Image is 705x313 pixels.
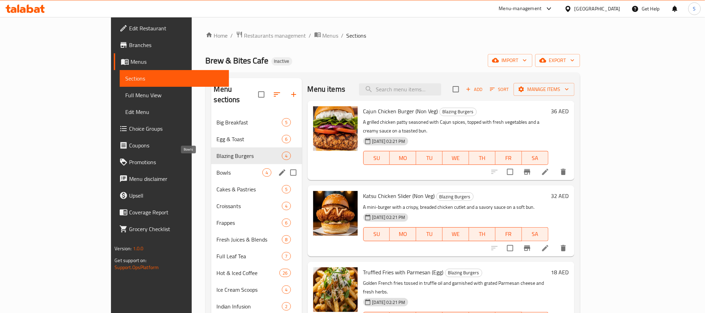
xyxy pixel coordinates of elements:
[503,241,517,255] span: Select to update
[313,267,358,312] img: Truffled Fries with Parmesan (Egg)
[211,131,302,147] div: Egg & Toast6
[114,137,229,154] a: Coupons
[519,163,536,180] button: Branch-specific-item
[541,168,549,176] a: Edit menu item
[514,83,575,96] button: Manage items
[419,229,440,239] span: TU
[498,229,519,239] span: FR
[217,202,282,210] span: Croissants
[217,269,280,277] span: Hot & Iced Coffee
[555,163,572,180] button: delete
[282,236,290,243] span: 8
[314,31,339,40] a: Menus
[217,302,282,311] span: Indian Infusion
[114,53,229,70] a: Menus
[125,108,223,116] span: Edit Menu
[445,269,482,277] div: Blazing Burgers
[285,86,302,103] button: Add section
[363,151,390,165] button: SU
[503,165,517,179] span: Select to update
[363,227,390,241] button: SU
[498,153,519,163] span: FR
[416,227,443,241] button: TU
[525,153,546,163] span: SA
[114,170,229,187] a: Menu disclaimer
[496,227,522,241] button: FR
[217,235,282,244] span: Fresh Juices & Blends
[236,31,306,40] a: Restaurants management
[129,175,223,183] span: Menu disclaimer
[363,203,548,212] p: A mini-burger with a crispy, breaded chicken cutlet and a savory sauce on a soft bun.
[282,235,291,244] div: items
[279,269,291,277] div: items
[313,191,358,236] img: Katsu Chicken Slider (Non Veg)
[130,58,223,66] span: Menus
[114,20,229,37] a: Edit Restaurant
[363,267,444,277] span: Truffled Fries with Parmesan (Egg)
[114,37,229,53] a: Branches
[309,31,311,40] li: /
[211,231,302,248] div: Fresh Juices & Blends8
[217,152,282,160] span: Blazing Burgers
[271,57,292,66] div: Inactive
[363,118,548,135] p: A grilled chicken patty seasoned with Cajun spices, topped with fresh vegetables and a creamy sau...
[125,74,223,83] span: Sections
[114,221,229,237] a: Grocery Checklist
[217,285,282,294] span: Ice Cream Scoops
[440,108,476,116] span: Blazing Burgers
[443,227,469,241] button: WE
[282,135,291,143] div: items
[120,70,229,87] a: Sections
[206,31,580,40] nav: breadcrumb
[282,219,291,227] div: items
[217,168,263,177] span: Bowls
[129,208,223,216] span: Coverage Report
[541,56,575,65] span: export
[282,287,290,293] span: 4
[217,252,282,260] span: Full Leaf Tea
[211,248,302,265] div: Full Leaf Tea7
[469,227,496,241] button: TH
[551,106,569,116] h6: 36 AED
[211,147,302,164] div: Blazing Burgers4
[366,153,387,163] span: SU
[114,244,132,253] span: Version:
[416,151,443,165] button: TU
[496,151,522,165] button: FR
[347,31,366,40] span: Sections
[114,263,159,272] a: Support.OpsPlatform
[390,151,416,165] button: MO
[469,151,496,165] button: TH
[436,192,474,201] div: Blazing Burgers
[551,191,569,201] h6: 32 AED
[472,229,493,239] span: TH
[282,186,290,193] span: 5
[519,240,536,257] button: Branch-specific-item
[551,267,569,277] h6: 18 AED
[211,198,302,214] div: Croissants4
[499,5,542,13] div: Menu-management
[359,83,441,96] input: search
[114,154,229,170] a: Promotions
[280,270,290,276] span: 26
[363,191,435,201] span: Katsu Chicken Slider (Non Veg)
[693,5,696,13] span: S
[282,220,290,226] span: 6
[485,84,514,95] span: Sort items
[463,84,485,95] span: Add item
[120,104,229,120] a: Edit Menu
[445,269,482,277] span: Blazing Burgers
[129,141,223,150] span: Coupons
[271,58,292,64] span: Inactive
[443,151,469,165] button: WE
[341,31,344,40] li: /
[363,279,548,296] p: Golden French fries tossed in truffle oil and garnished with grated Parmesan cheese and fresh herbs.
[437,193,473,201] span: Blazing Burgers
[366,229,387,239] span: SU
[263,169,271,176] span: 4
[211,181,302,198] div: Cakes & Pastries5
[114,204,229,221] a: Coverage Report
[282,285,291,294] div: items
